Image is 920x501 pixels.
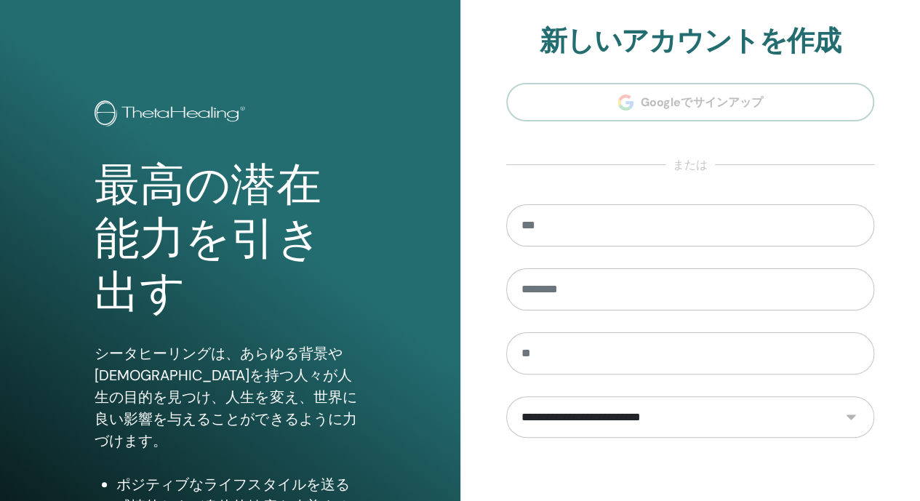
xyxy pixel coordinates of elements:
font: ポジティブなライフスタイルを送る [116,475,349,494]
font: または [673,157,708,172]
font: 最高の潜在能力を引き出す [95,159,321,319]
font: 新しいアカウントを作成 [539,23,841,59]
font: シータヒーリングは、あらゆる背景や[DEMOGRAPHIC_DATA]を持つ人々が人生の目的を見つけ、人生を変え、世界に良い影響を与えることができるように力づけます。 [95,344,356,450]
